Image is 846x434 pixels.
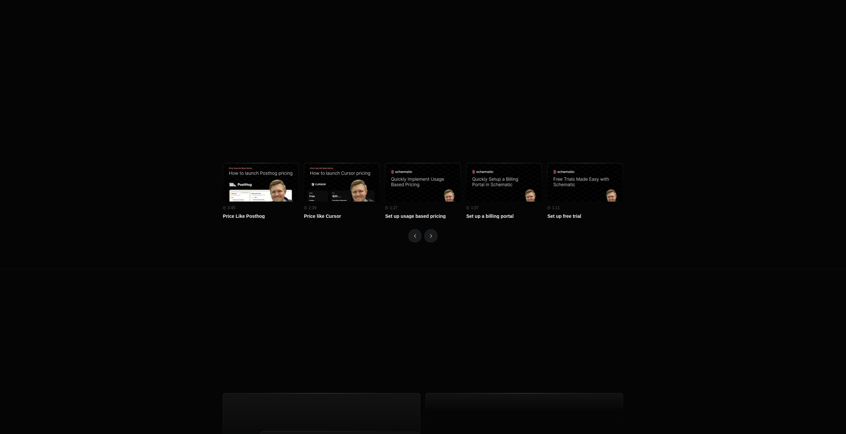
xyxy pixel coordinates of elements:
a: Set up a billing portal1:07Set up a billing portal [466,163,542,218]
span: 1:11 [552,206,559,210]
span: 1:27 [390,206,397,210]
a: Set up free trial1:11Set up free trial [547,163,623,218]
div: Set up a billing portal [466,214,542,218]
a: Price Like Posthog3:45Price Like Posthog [223,163,299,218]
div: Set up free trial [547,214,623,218]
div: Price like Cursor [304,214,380,218]
a: Price like Cursor2:39Price like Cursor [304,163,380,218]
div: Price Like Posthog [223,214,299,218]
button: Previous [408,229,422,242]
a: Set up usage based pricing1:27Set up usage based pricing [385,163,461,218]
span: 1:07 [471,206,478,210]
span: 3:45 [227,206,235,210]
span: 2:39 [308,206,316,210]
button: Next [424,229,437,242]
div: Set up usage based pricing [385,214,461,218]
